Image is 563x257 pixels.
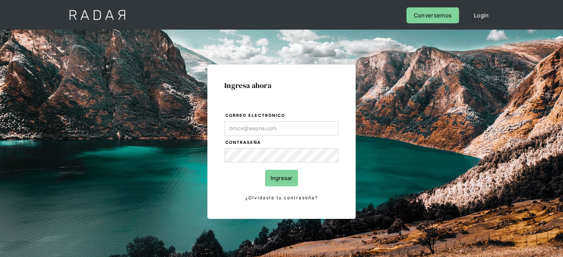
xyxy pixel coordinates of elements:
input: bruce@wayne.com [225,121,338,135]
h1: Ingresa ahora [224,81,339,89]
label: Contraseña [225,139,338,146]
label: Correo electrónico [225,112,338,119]
input: Ingresar [265,170,298,186]
a: ¿Olvidaste tu contraseña? [225,194,338,202]
a: Conversemos [406,7,459,23]
form: Login Form [224,112,339,202]
a: Login [466,7,496,23]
